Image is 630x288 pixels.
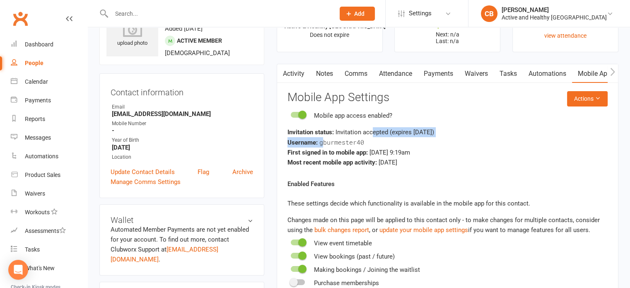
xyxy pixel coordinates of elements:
[112,110,253,118] strong: [EMAIL_ADDRESS][DOMAIN_NAME]
[112,127,253,134] strong: -
[409,4,432,23] span: Settings
[112,103,253,111] div: Email
[402,31,492,44] p: Next: n/a Last: n/a
[314,279,379,287] span: Purchase memberships
[314,111,392,121] div: Mobile app access enabled?
[379,226,468,234] a: update your mobile app settings
[25,153,58,160] div: Automations
[111,226,249,263] no-payment-system: Automated Member Payments are not yet enabled for your account. To find out more, contact Clubwor...
[544,32,587,39] a: view attendance
[11,166,87,184] a: Product Sales
[287,159,377,166] strong: Most recent mobile app activity:
[314,240,372,247] span: View event timetable
[106,20,158,48] div: upload photo
[287,91,608,104] h3: Mobile App Settings
[111,167,175,177] a: Update Contact Details
[25,78,48,85] div: Calendar
[319,138,364,146] span: gburmester40
[25,227,66,234] div: Assessments
[111,246,218,263] a: [EMAIL_ADDRESS][DOMAIN_NAME]
[25,190,45,197] div: Waivers
[287,149,368,156] strong: First signed in to mobile app:
[287,215,608,235] div: Changes made on this page will be applied to this contact only - to make changes for multiple con...
[572,64,617,83] a: Mobile App
[11,73,87,91] a: Calendar
[112,136,253,144] div: Year of Birth
[481,5,497,22] div: CB
[390,128,434,136] span: (expires [DATE] )
[502,6,607,14] div: [PERSON_NAME]
[25,246,40,253] div: Tasks
[494,64,523,83] a: Tasks
[11,184,87,203] a: Waivers
[502,14,607,21] div: Active and Healthy [GEOGRAPHIC_DATA]
[287,148,608,157] div: [DATE] 9:19am
[111,215,253,225] h3: Wallet
[109,8,329,19] input: Search...
[287,139,318,146] strong: Username:
[287,128,334,136] strong: Invitation status:
[11,128,87,147] a: Messages
[198,167,209,177] a: Flag
[112,144,253,151] strong: [DATE]
[25,265,55,271] div: What's New
[287,198,608,208] p: These settings decide which functionality is available in the mobile app for this contact.
[25,41,53,48] div: Dashboard
[11,54,87,73] a: People
[112,120,253,128] div: Mobile Number
[10,8,31,29] a: Clubworx
[25,209,50,215] div: Workouts
[25,116,45,122] div: Reports
[11,147,87,166] a: Automations
[310,31,349,38] span: Does not expire
[287,179,335,189] label: Enabled Features
[459,64,494,83] a: Waivers
[25,134,51,141] div: Messages
[379,159,397,166] span: [DATE]
[8,260,28,280] div: Open Intercom Messenger
[25,97,51,104] div: Payments
[11,222,87,240] a: Assessments
[314,226,369,234] a: bulk changes report
[177,37,222,44] span: Active member
[567,91,608,106] button: Actions
[340,7,375,21] button: Add
[310,64,339,83] a: Notes
[111,85,253,97] h3: Contact information
[314,266,420,273] span: Making bookings / Joining the waitlist
[339,64,373,83] a: Comms
[520,20,611,29] div: Never
[11,110,87,128] a: Reports
[523,64,572,83] a: Automations
[232,167,253,177] a: Archive
[11,240,87,259] a: Tasks
[112,153,253,161] div: Location
[111,177,181,187] a: Manage Comms Settings
[314,253,395,260] span: View bookings (past / future)
[25,172,60,178] div: Product Sales
[314,226,379,234] span: , or
[11,35,87,54] a: Dashboard
[11,203,87,222] a: Workouts
[418,64,459,83] a: Payments
[11,91,87,110] a: Payments
[373,64,418,83] a: Attendance
[165,25,203,32] time: Added [DATE]
[354,10,364,17] span: Add
[402,20,492,29] div: $0.00
[11,259,87,278] a: What's New
[287,127,608,137] div: Invitation accepted
[165,49,230,57] span: [DEMOGRAPHIC_DATA]
[25,60,43,66] div: People
[277,64,310,83] a: Activity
